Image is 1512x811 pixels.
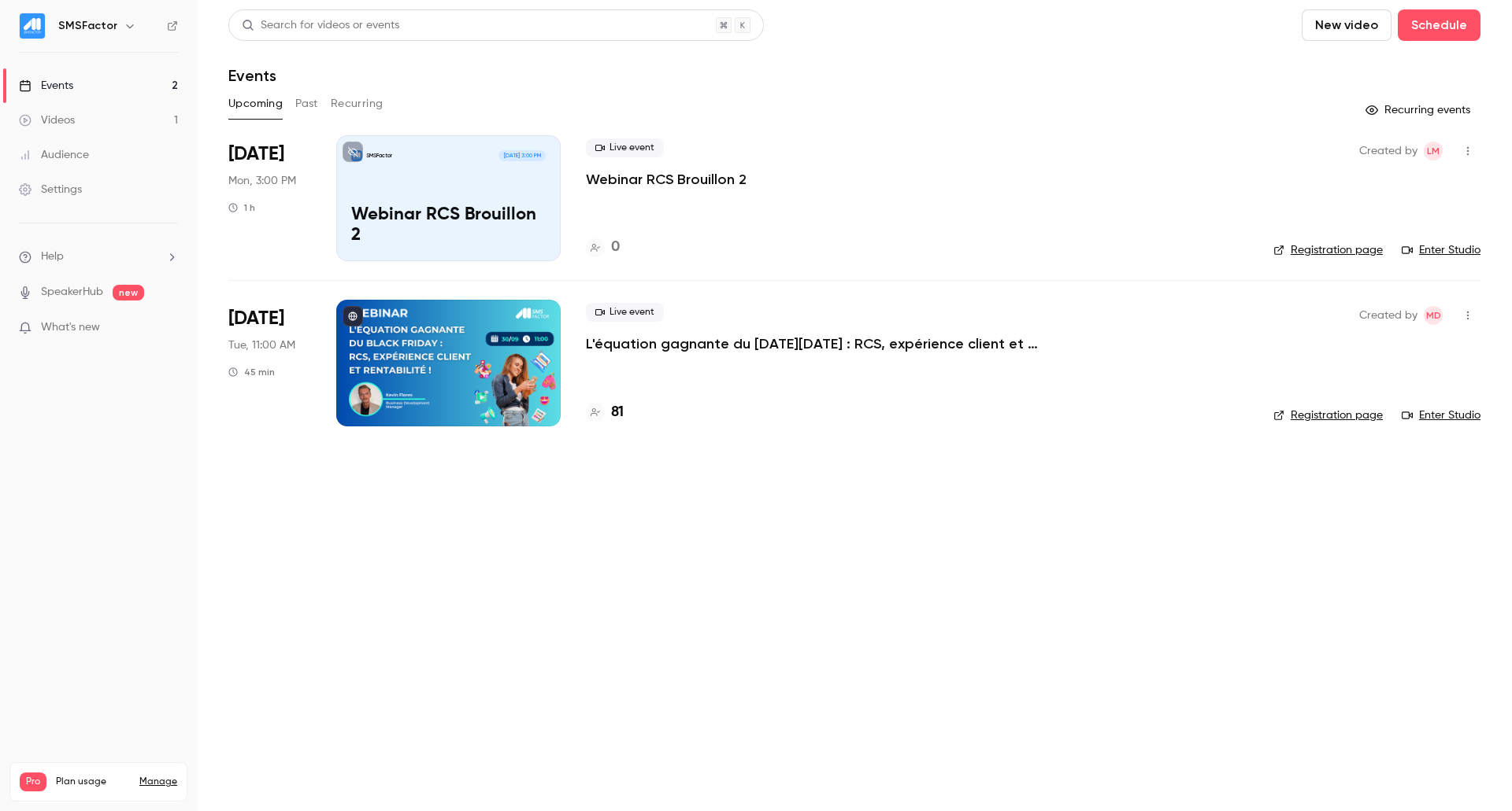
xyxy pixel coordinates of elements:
span: new [113,285,144,300]
a: Webinar RCS Brouillon 2SMSFactor[DATE] 3:00 PMWebinar RCS Brouillon 2 [336,135,561,261]
p: Webinar RCS Brouillon 2 [351,205,546,246]
p: SMSFactor [366,152,392,160]
a: L'équation gagnante du [DATE][DATE] : RCS, expérience client et rentabilité ! [586,334,1058,353]
h6: SMSFactor [58,18,117,34]
span: Tue, 11:00 AM [228,337,295,353]
span: Plan usage [56,776,130,788]
span: [DATE] [228,306,284,331]
span: Live event [586,138,664,157]
div: Sep 30 Tue, 11:00 AM (Europe/Paris) [228,300,311,426]
span: Created by [1359,306,1417,325]
div: Settings [19,182,82,197]
div: Events [19,78,73,94]
li: help-dropdown-opener [19,249,178,265]
button: New video [1302,9,1392,41]
span: Created by [1359,142,1417,160]
button: Schedule [1398,9,1480,41]
span: Live event [586,303,664,322]
a: Enter Studio [1402,242,1480,258]
a: Registration page [1273,242,1383,258]
a: Webinar RCS Brouillon 2 [586,170,747,189]
div: Search for videos or events [242,17,399,34]
iframe: Noticeable Trigger [159,321,178,335]
span: LM [1427,142,1440,160]
h1: Events [228,66,276,85]
button: Past [295,91,318,116]
a: 0 [586,237,620,258]
h4: 0 [611,237,620,258]
span: Pro [20,772,46,791]
div: 45 min [228,366,275,378]
button: Recurring [331,91,384,116]
span: Léo Moal [1424,142,1443,160]
a: Registration page [1273,407,1383,423]
a: Manage [139,776,177,788]
span: MD [1426,306,1441,325]
button: Upcoming [228,91,283,116]
img: SMSFactor [20,13,45,39]
button: Recurring events [1358,98,1480,123]
div: Sep 29 Mon, 3:00 PM (Europe/Paris) [228,135,311,261]
span: Marie Delamarre [1424,306,1443,325]
span: Mon, 3:00 PM [228,173,296,189]
div: Videos [19,112,75,128]
h4: 81 [611,402,624,423]
div: Audience [19,147,89,163]
span: [DATE] [228,142,284,167]
a: SpeakerHub [41,284,103,300]
div: 1 h [228,201,255,214]
a: 81 [586,402,624,423]
span: [DATE] 3:00 PM [498,150,545,161]
span: Help [41,249,64,265]
a: Enter Studio [1402,407,1480,423]
span: What's new [41,319,100,336]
